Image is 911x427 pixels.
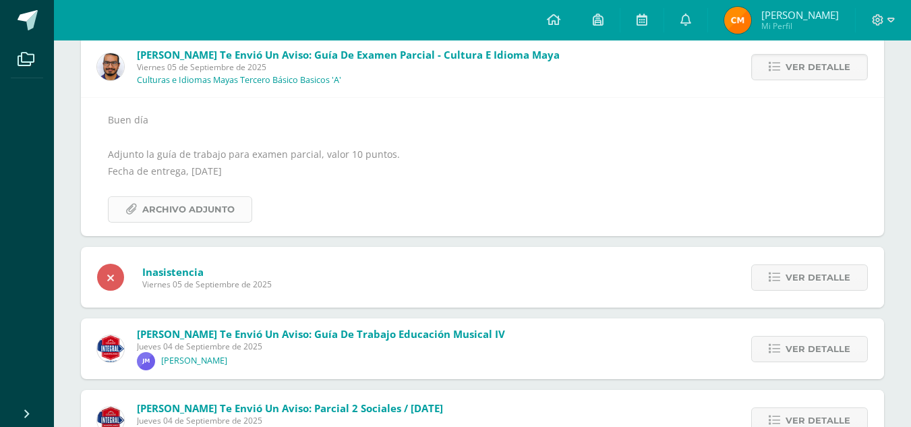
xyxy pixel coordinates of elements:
img: dac26b60a093e0c11462deafd29d7a2b.png [97,335,124,362]
img: ef34ee16907c8215cd1846037ce38107.png [97,53,124,80]
p: [PERSON_NAME] [161,355,227,366]
a: Archivo Adjunto [108,196,252,223]
span: [PERSON_NAME] te envió un aviso: Guía de trabajo Educación Musical IV [137,327,505,341]
span: Ver detalle [786,337,850,362]
span: Ver detalle [786,265,850,290]
span: Viernes 05 de Septiembre de 2025 [142,279,272,290]
img: a2589694c6ac4ebf4298207fbc262eb5.png [137,352,155,370]
span: [PERSON_NAME] te envió un aviso: Parcial 2 sociales / [DATE] [137,401,443,415]
span: Mi Perfil [761,20,839,32]
span: Jueves 04 de Septiembre de 2025 [137,415,443,426]
div: Buen día Adjunto la guía de trabajo para examen parcial, valor 10 puntos. Fecha de entrega, [DATE] [108,111,857,223]
span: Jueves 04 de Septiembre de 2025 [137,341,505,352]
p: Culturas e Idiomas Mayas Tercero Básico Basicos 'A' [137,75,341,86]
span: [PERSON_NAME] [761,8,839,22]
span: [PERSON_NAME] te envió un aviso: Guía de examen parcial - Cultura e idioma maya [137,48,560,61]
img: a3480aadec783fc4dae267fb0e4632f0.png [724,7,751,34]
span: Viernes 05 de Septiembre de 2025 [137,61,560,73]
span: Inasistencia [142,265,272,279]
span: Archivo Adjunto [142,197,235,222]
span: Ver detalle [786,55,850,80]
